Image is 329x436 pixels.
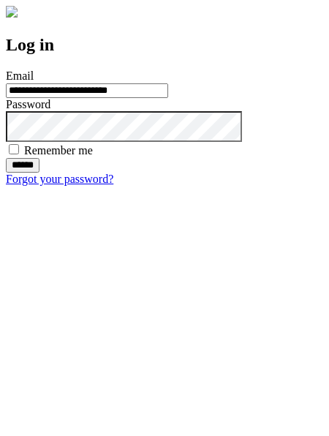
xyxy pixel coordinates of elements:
[24,144,93,157] label: Remember me
[6,35,323,55] h2: Log in
[6,6,18,18] img: logo-4e3dc11c47720685a147b03b5a06dd966a58ff35d612b21f08c02c0306f2b779.png
[6,98,50,110] label: Password
[6,173,113,185] a: Forgot your password?
[6,69,34,82] label: Email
